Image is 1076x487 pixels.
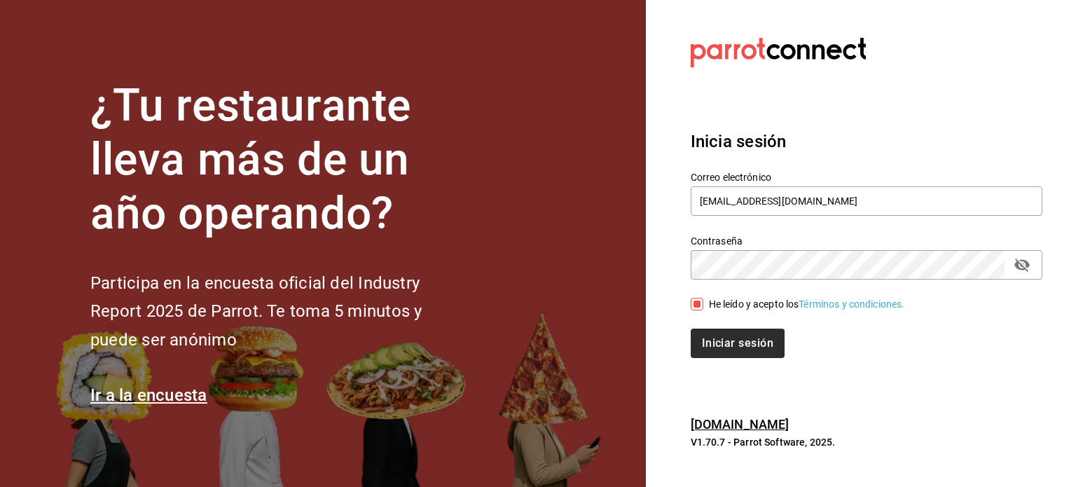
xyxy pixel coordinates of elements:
[709,297,905,312] div: He leído y acepto los
[691,236,1042,246] label: Contraseña
[691,329,785,358] button: Iniciar sesión
[1010,253,1034,277] button: passwordField
[90,79,469,240] h1: ¿Tu restaurante lleva más de un año operando?
[691,172,1042,182] label: Correo electrónico
[799,299,904,310] a: Términos y condiciones.
[691,186,1042,216] input: Ingresa tu correo electrónico
[90,385,207,405] a: Ir a la encuesta
[691,417,789,432] a: [DOMAIN_NAME]
[90,269,469,355] h2: Participa en la encuesta oficial del Industry Report 2025 de Parrot. Te toma 5 minutos y puede se...
[691,435,1042,449] p: V1.70.7 - Parrot Software, 2025.
[691,129,1042,154] h3: Inicia sesión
